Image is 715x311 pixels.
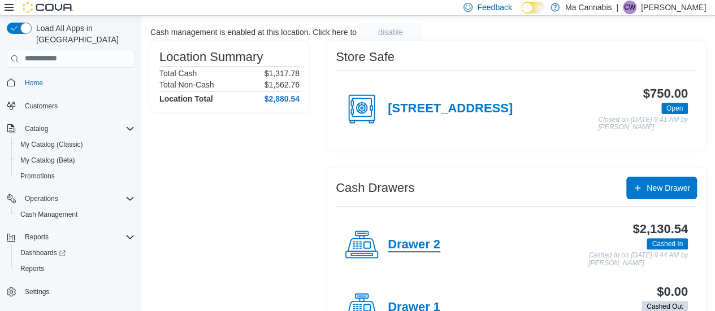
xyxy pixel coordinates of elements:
[159,69,197,78] h6: Total Cash
[23,2,73,13] img: Cova
[32,23,135,45] span: Load All Apps in [GEOGRAPHIC_DATA]
[159,50,263,64] h3: Location Summary
[20,192,135,205] span: Operations
[265,94,300,103] h4: $2,880.54
[20,140,83,149] span: My Catalog (Classic)
[25,194,58,203] span: Operations
[20,230,53,244] button: Reports
[16,208,82,221] a: Cash Management
[20,76,135,90] span: Home
[657,285,688,299] h3: $0.00
[20,285,54,299] a: Settings
[20,99,135,113] span: Customers
[265,69,300,78] p: $1,317.78
[11,261,139,277] button: Reports
[16,262,49,275] a: Reports
[2,98,139,114] button: Customers
[477,2,512,13] span: Feedback
[11,137,139,152] button: My Catalog (Classic)
[16,138,135,151] span: My Catalog (Classic)
[11,152,139,168] button: My Catalog (Beta)
[588,252,688,267] p: Cashed In on [DATE] 9:44 AM by [PERSON_NAME]
[20,248,66,257] span: Dashboards
[652,239,683,249] span: Cashed In
[16,208,135,221] span: Cash Management
[16,169,59,183] a: Promotions
[25,124,48,133] span: Catalog
[388,102,513,116] h4: [STREET_ADDRESS]
[2,191,139,207] button: Operations
[25,287,49,296] span: Settings
[388,238,440,252] h4: Drawer 2
[20,192,63,205] button: Operations
[25,233,49,242] span: Reports
[565,1,612,14] p: Ma Cannabis
[11,207,139,222] button: Cash Management
[20,210,77,219] span: Cash Management
[20,264,44,273] span: Reports
[624,1,635,14] span: CW
[378,27,403,38] span: disable
[647,238,688,249] span: Cashed In
[20,122,135,135] span: Catalog
[666,103,683,113] span: Open
[20,76,47,90] a: Home
[11,168,139,184] button: Promotions
[16,154,135,167] span: My Catalog (Beta)
[16,262,135,275] span: Reports
[11,245,139,261] a: Dashboards
[16,138,88,151] a: My Catalog (Classic)
[16,246,135,260] span: Dashboards
[16,246,70,260] a: Dashboards
[623,1,636,14] div: Cass Whichelo
[616,1,618,14] p: |
[20,284,135,299] span: Settings
[336,181,414,195] h3: Cash Drawers
[2,283,139,300] button: Settings
[643,87,688,100] h3: $750.00
[265,80,300,89] p: $1,562.76
[25,78,43,87] span: Home
[359,23,422,41] button: disable
[25,102,58,111] span: Customers
[20,99,62,113] a: Customers
[16,154,80,167] a: My Catalog (Beta)
[20,230,135,244] span: Reports
[159,80,214,89] h6: Total Non-Cash
[2,121,139,137] button: Catalog
[159,94,213,103] h4: Location Total
[20,172,55,181] span: Promotions
[16,169,135,183] span: Promotions
[647,182,690,194] span: New Drawer
[2,75,139,91] button: Home
[20,122,53,135] button: Catalog
[336,50,395,64] h3: Store Safe
[661,103,688,114] span: Open
[2,229,139,245] button: Reports
[20,156,75,165] span: My Catalog (Beta)
[641,1,706,14] p: [PERSON_NAME]
[150,28,357,37] p: Cash management is enabled at this location. Click here to
[626,177,697,199] button: New Drawer
[598,116,688,132] p: Closed on [DATE] 9:41 AM by [PERSON_NAME]
[632,222,688,236] h3: $2,130.54
[521,2,545,14] input: Dark Mode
